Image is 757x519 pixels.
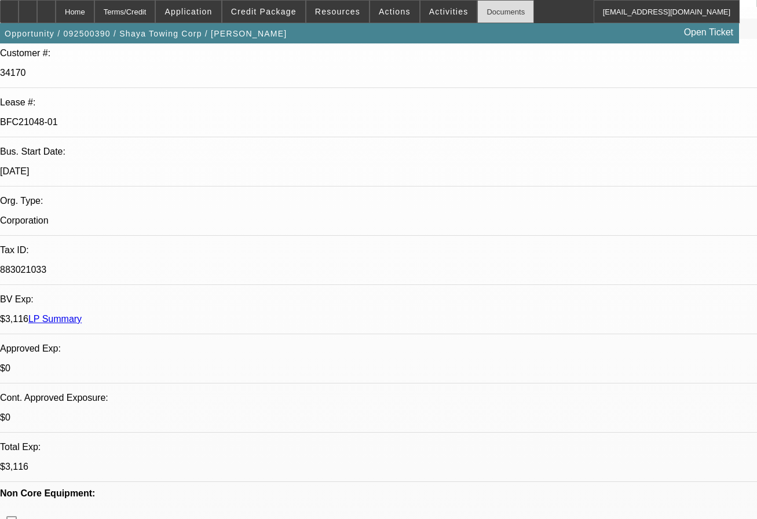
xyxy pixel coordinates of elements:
span: Actions [379,7,411,16]
button: Application [156,1,221,23]
button: Resources [306,1,369,23]
span: Opportunity / 092500390 / Shaya Towing Corp / [PERSON_NAME] [5,29,287,38]
span: Resources [315,7,360,16]
span: Credit Package [231,7,297,16]
span: Activities [429,7,469,16]
button: Credit Package [222,1,305,23]
span: Application [164,7,212,16]
button: Activities [420,1,477,23]
a: LP Summary [28,314,82,324]
a: Open Ticket [679,23,738,42]
button: Actions [370,1,419,23]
